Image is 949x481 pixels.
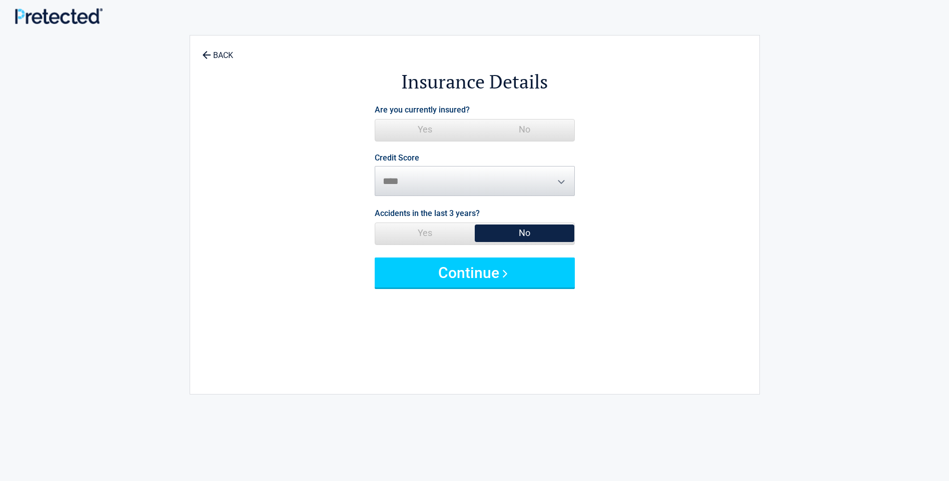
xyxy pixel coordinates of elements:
[200,42,235,59] a: BACK
[475,119,574,139] span: No
[375,119,475,139] span: Yes
[375,257,575,287] button: Continue
[475,223,574,243] span: No
[375,154,419,162] label: Credit Score
[375,206,480,220] label: Accidents in the last 3 years?
[245,69,704,94] h2: Insurance Details
[15,8,103,24] img: Main Logo
[375,223,475,243] span: Yes
[375,103,470,116] label: Are you currently insured?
